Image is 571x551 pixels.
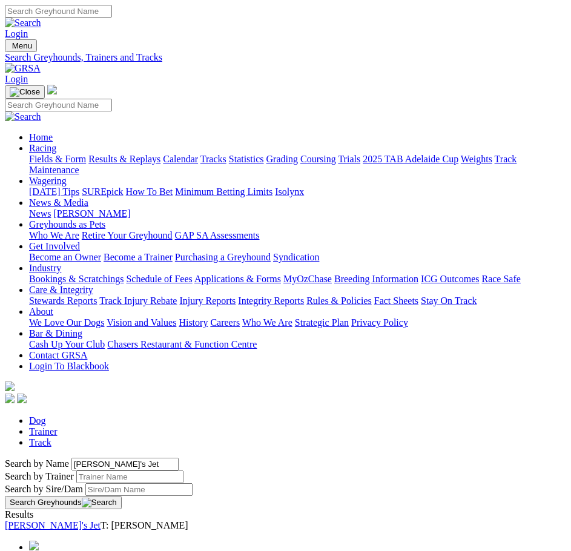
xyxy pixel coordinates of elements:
[5,63,41,74] img: GRSA
[29,437,51,447] a: Track
[29,274,124,284] a: Bookings & Scratchings
[29,230,566,241] div: Greyhounds as Pets
[47,85,57,94] img: logo-grsa-white.png
[71,458,179,470] input: Search by Greyhound name
[5,520,566,531] div: T: [PERSON_NAME]
[12,41,32,50] span: Menu
[179,295,236,306] a: Injury Reports
[29,306,53,317] a: About
[238,295,304,306] a: Integrity Reports
[53,208,130,219] a: [PERSON_NAME]
[29,339,105,349] a: Cash Up Your Club
[295,317,349,328] a: Strategic Plan
[421,274,479,284] a: ICG Outcomes
[351,317,408,328] a: Privacy Policy
[5,111,41,122] img: Search
[99,295,177,306] a: Track Injury Rebate
[5,5,112,18] input: Search
[29,230,79,240] a: Who We Are
[29,252,566,263] div: Get Involved
[82,186,123,197] a: SUREpick
[5,509,566,520] div: Results
[374,295,418,306] a: Fact Sheets
[175,252,271,262] a: Purchasing a Greyhound
[338,154,360,164] a: Trials
[29,154,86,164] a: Fields & Form
[29,176,67,186] a: Wagering
[5,74,28,84] a: Login
[266,154,298,164] a: Grading
[29,252,101,262] a: Become an Owner
[5,85,45,99] button: Toggle navigation
[104,252,173,262] a: Become a Trainer
[5,381,15,391] img: logo-grsa-white.png
[5,458,69,469] label: Search by Name
[273,252,319,262] a: Syndication
[29,339,566,350] div: Bar & Dining
[29,415,46,426] a: Dog
[29,208,566,219] div: News & Media
[194,274,281,284] a: Applications & Forms
[5,52,566,63] a: Search Greyhounds, Trainers and Tracks
[126,186,173,197] a: How To Bet
[179,317,208,328] a: History
[29,317,566,328] div: About
[421,295,477,306] a: Stay On Track
[461,154,492,164] a: Weights
[88,154,160,164] a: Results & Replays
[29,426,58,437] a: Trainer
[29,132,53,142] a: Home
[5,394,15,403] img: facebook.svg
[29,263,61,273] a: Industry
[29,186,566,197] div: Wagering
[29,328,82,338] a: Bar & Dining
[363,154,458,164] a: 2025 TAB Adelaide Cup
[175,186,272,197] a: Minimum Betting Limits
[29,285,93,295] a: Care & Integrity
[275,186,304,197] a: Isolynx
[82,498,117,507] img: Search
[107,317,176,328] a: Vision and Values
[29,350,87,360] a: Contact GRSA
[29,295,97,306] a: Stewards Reports
[283,274,332,284] a: MyOzChase
[107,339,257,349] a: Chasers Restaurant & Function Centre
[126,274,192,284] a: Schedule of Fees
[306,295,372,306] a: Rules & Policies
[29,241,80,251] a: Get Involved
[175,230,260,240] a: GAP SA Assessments
[82,230,173,240] a: Retire Your Greyhound
[29,541,39,550] img: chevrons-left-pager-blue.svg
[242,317,292,328] a: Who We Are
[29,361,109,371] a: Login To Blackbook
[300,154,336,164] a: Coursing
[5,28,28,39] a: Login
[29,154,566,176] div: Racing
[5,496,122,509] button: Search Greyhounds
[29,154,517,175] a: Track Maintenance
[5,520,101,530] a: [PERSON_NAME]'s Jet
[5,484,83,494] label: Search by Sire/Dam
[76,470,183,483] input: Search by Trainer name
[5,18,41,28] img: Search
[200,154,226,164] a: Tracks
[481,274,520,284] a: Race Safe
[29,317,104,328] a: We Love Our Dogs
[10,87,40,97] img: Close
[29,197,88,208] a: News & Media
[5,39,37,52] button: Toggle navigation
[29,208,51,219] a: News
[210,317,240,328] a: Careers
[29,295,566,306] div: Care & Integrity
[17,394,27,403] img: twitter.svg
[163,154,198,164] a: Calendar
[5,99,112,111] input: Search
[334,274,418,284] a: Breeding Information
[29,143,56,153] a: Racing
[85,483,193,496] input: Search by Sire/Dam name
[5,471,74,481] label: Search by Trainer
[29,274,566,285] div: Industry
[29,186,79,197] a: [DATE] Tips
[229,154,264,164] a: Statistics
